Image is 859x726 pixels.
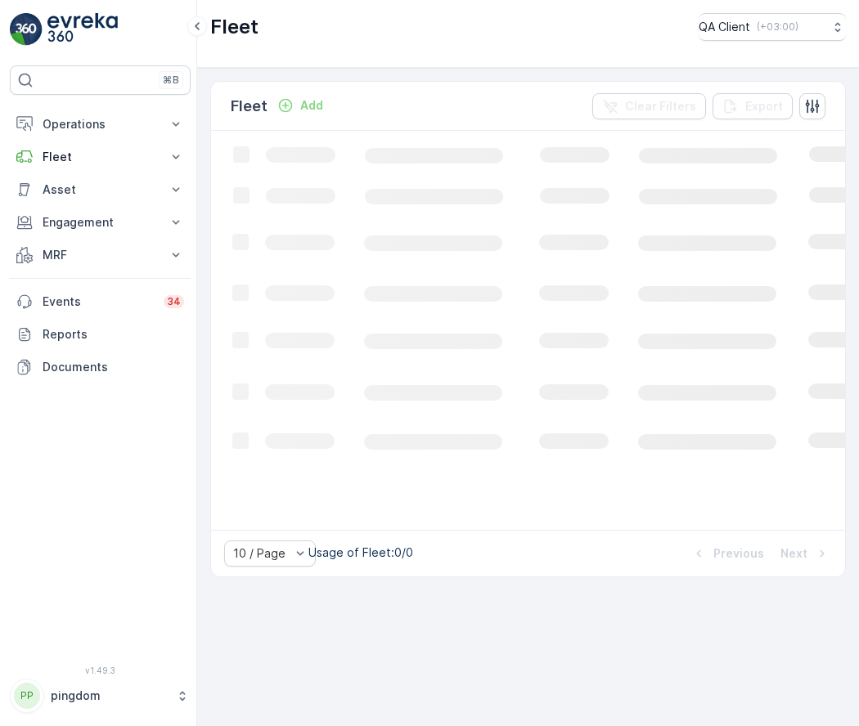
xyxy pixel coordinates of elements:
[43,247,158,263] p: MRF
[167,295,181,308] p: 34
[43,116,158,132] p: Operations
[43,359,184,375] p: Documents
[271,96,330,115] button: Add
[745,98,783,114] p: Export
[699,13,846,41] button: QA Client(+03:00)
[713,93,793,119] button: Export
[10,108,191,141] button: Operations
[163,74,179,87] p: ⌘B
[625,98,696,114] p: Clear Filters
[10,206,191,239] button: Engagement
[10,285,191,318] a: Events34
[10,13,43,46] img: logo
[10,665,191,675] span: v 1.49.3
[300,97,323,114] p: Add
[43,294,154,310] p: Events
[43,214,158,231] p: Engagement
[10,318,191,351] a: Reports
[47,13,118,46] img: logo_light-DOdMpM7g.png
[592,93,706,119] button: Clear Filters
[780,545,807,562] p: Next
[14,683,40,709] div: PP
[689,544,766,563] button: Previous
[757,20,798,34] p: ( +03:00 )
[10,239,191,271] button: MRF
[51,688,168,704] p: pingdom
[10,351,191,383] a: Documents
[43,181,158,198] p: Asset
[779,544,832,563] button: Next
[308,544,413,561] p: Usage of Fleet : 0/0
[231,95,268,118] p: Fleet
[43,149,158,165] p: Fleet
[10,173,191,206] button: Asset
[10,679,191,713] button: PPpingdom
[713,545,764,562] p: Previous
[10,141,191,173] button: Fleet
[699,19,750,35] p: QA Client
[210,14,259,40] p: Fleet
[43,326,184,343] p: Reports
